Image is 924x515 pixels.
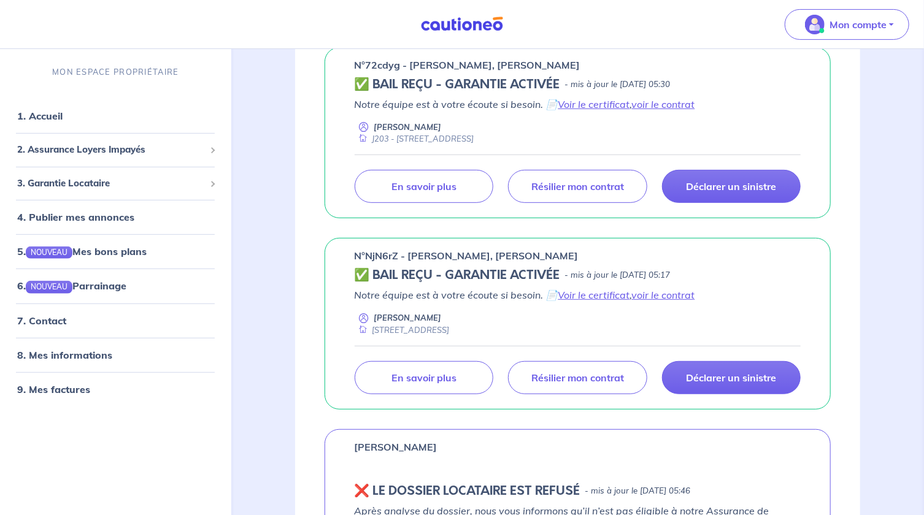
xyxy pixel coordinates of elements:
[355,324,450,336] div: [STREET_ADDRESS]
[52,66,179,78] p: MON ESPACE PROPRIÉTAIRE
[5,205,226,229] div: 4. Publier mes annonces
[508,361,647,394] a: Résilier mon contrat
[355,288,801,302] p: Notre équipe est à votre écoute si besoin. 📄 ,
[17,280,126,292] a: 6.NOUVEAUParrainage
[17,315,66,327] a: 7. Contact
[558,289,630,301] a: Voir le certificat
[632,98,695,110] a: voir le contrat
[17,177,205,191] span: 3. Garantie Locataire
[5,138,226,162] div: 2. Assurance Loyers Impayés
[565,78,671,91] p: - mis à jour le [DATE] 05:30
[17,110,63,122] a: 1. Accueil
[632,289,695,301] a: voir le contrat
[558,98,630,110] a: Voir le certificat
[508,170,647,203] a: Résilier mon contrat
[355,170,493,203] a: En savoir plus
[355,77,801,92] div: state: CONTRACT-VALIDATED, Context: NEW,CHOOSE-CERTIFICATE,COLOCATION,LESSOR-DOCUMENTS
[830,17,887,32] p: Mon compte
[565,269,671,281] p: - mis à jour le [DATE] 05:17
[391,372,456,384] p: En savoir plus
[416,17,508,32] img: Cautioneo
[662,361,801,394] a: Déclarer un sinistre
[355,77,560,92] h5: ✅ BAIL REÇU - GARANTIE ACTIVÉE
[5,104,226,128] div: 1. Accueil
[531,180,624,193] p: Résilier mon contrat
[355,97,801,112] p: Notre équipe est à votre écoute si besoin. 📄 ,
[17,349,112,361] a: 8. Mes informations
[5,308,226,333] div: 7. Contact
[355,361,493,394] a: En savoir plus
[355,58,580,72] p: n°72cdyg - [PERSON_NAME], [PERSON_NAME]
[391,180,456,193] p: En savoir plus
[785,9,909,40] button: illu_account_valid_menu.svgMon compte
[531,372,624,384] p: Résilier mon contrat
[355,484,580,498] h5: ❌️️ LE DOSSIER LOCATAIRE EST REFUSÉ
[585,485,691,497] p: - mis à jour le [DATE] 05:46
[17,383,90,395] a: 9. Mes factures
[5,172,226,196] div: 3. Garantie Locataire
[5,239,226,264] div: 5.NOUVEAUMes bons plans
[5,343,226,367] div: 8. Mes informations
[374,121,442,133] p: [PERSON_NAME]
[662,170,801,203] a: Déclarer un sinistre
[17,245,147,257] a: 5.NOUVEAUMes bons plans
[355,268,801,283] div: state: CONTRACT-VALIDATED, Context: NEW,MAYBE-CERTIFICATE,RELATIONSHIP,LESSOR-DOCUMENTS
[5,377,226,402] div: 9. Mes factures
[355,484,801,498] div: state: REJECTED, Context: NEW,CHOOSE-CERTIFICATE,COLOCATION,LESSOR-DOCUMENTS
[17,211,134,223] a: 4. Publier mes annonces
[686,180,776,193] p: Déclarer un sinistre
[355,268,560,283] h5: ✅ BAIL REÇU - GARANTIE ACTIVÉE
[17,143,205,157] span: 2. Assurance Loyers Impayés
[355,248,579,263] p: n°NjN6rZ - [PERSON_NAME], [PERSON_NAME]
[686,372,776,384] p: Déclarer un sinistre
[355,133,474,145] div: J203 - [STREET_ADDRESS]
[5,273,226,298] div: 6.NOUVEAUParrainage
[805,15,825,34] img: illu_account_valid_menu.svg
[355,440,437,454] p: [PERSON_NAME]
[374,312,442,324] p: [PERSON_NAME]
